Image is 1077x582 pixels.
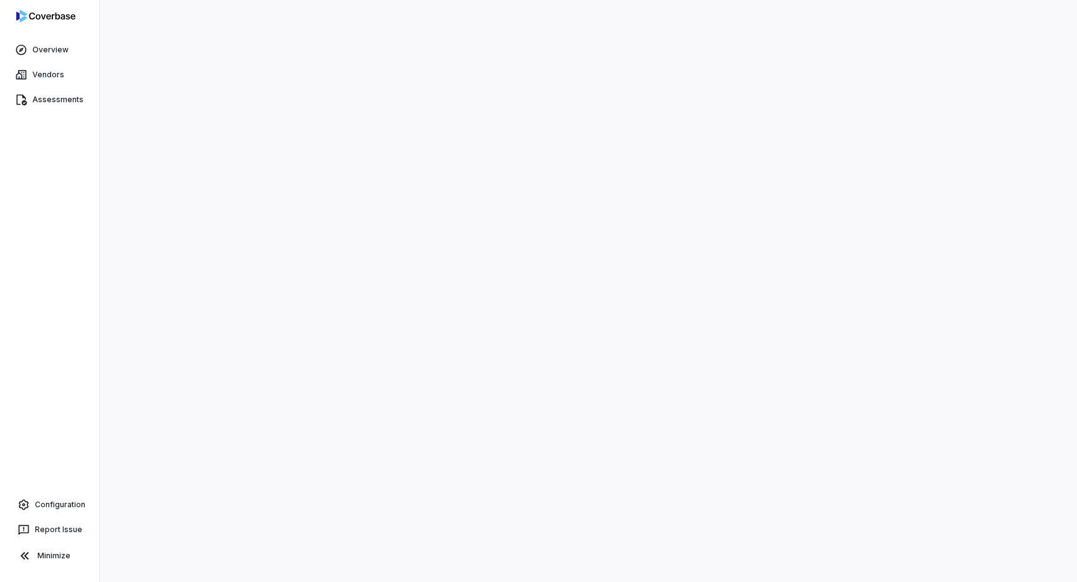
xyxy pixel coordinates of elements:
[5,543,94,568] button: Minimize
[5,494,94,516] a: Configuration
[2,64,97,86] a: Vendors
[5,518,94,541] button: Report Issue
[16,10,75,22] img: logo-D7KZi-bG.svg
[2,39,97,61] a: Overview
[2,88,97,111] a: Assessments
